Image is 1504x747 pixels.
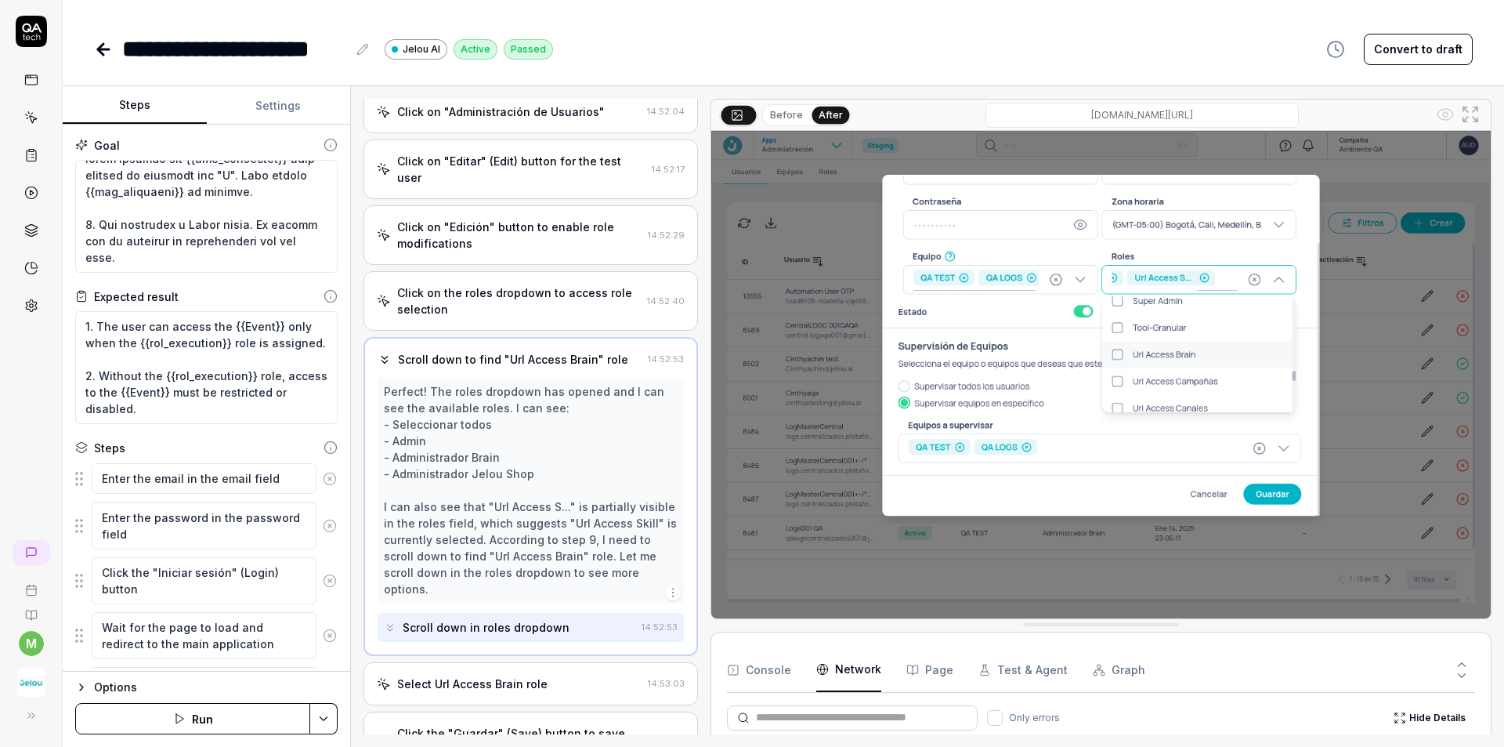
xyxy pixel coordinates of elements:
div: Active [454,39,497,60]
button: m [19,631,44,656]
button: Hide Details [1384,705,1475,731]
button: After [812,106,850,123]
time: 14:52:53 [648,354,684,364]
div: Click on "Editar" (Edit) button for the test user [397,153,645,186]
a: Book a call with us [6,571,56,597]
button: Console [727,648,791,692]
span: Jelou AI [403,42,440,56]
div: Suggestions [75,462,338,495]
time: 14:53:03 [648,678,685,689]
button: Run [75,703,310,734]
button: Convert to draft [1364,34,1473,65]
button: Settings [207,87,351,125]
time: 14:52:29 [648,230,685,241]
button: View version history [1317,34,1354,65]
button: Show all interative elements [1433,102,1458,127]
div: Perfect! The roles dropdown has opened and I can see the available roles. I can see: - Selecciona... [384,383,678,597]
button: Before [764,107,809,124]
button: Jelou AI Logo [6,656,56,700]
div: Steps [94,440,125,456]
button: Options [75,678,338,697]
div: Click on "Edición" button to enable role modifications [397,219,642,252]
div: Click on "Administración de Usuarios" [397,103,605,120]
button: Remove step [316,510,343,542]
div: Scroll down in roles dropdown [403,619,569,636]
time: 14:52:17 [652,164,685,175]
button: Remove step [316,620,343,651]
a: Jelou AI [385,38,447,60]
span: Only errors [1009,711,1060,725]
button: Graph [1093,648,1145,692]
button: Open in full screen [1458,102,1483,127]
div: Options [94,678,338,697]
button: Page [906,648,953,692]
a: New conversation [13,540,50,565]
div: Goal [94,137,120,154]
div: Suggestions [75,502,338,550]
div: Passed [504,39,553,60]
button: Test & Agent [978,648,1068,692]
div: Suggestions [75,666,338,715]
div: Click on the roles dropdown to access role selection [397,285,641,317]
div: Select Url Access Brain role [397,676,548,692]
a: Documentation [6,597,56,622]
button: Network [816,648,881,692]
div: Suggestions [75,611,338,660]
button: Remove step [316,463,343,495]
button: Steps [63,87,207,125]
time: 14:52:04 [647,106,685,117]
button: Remove step [316,565,343,597]
img: Jelou AI Logo [17,669,45,697]
div: Scroll down to find "Url Access Brain" role [398,351,628,368]
div: Expected result [94,288,179,305]
time: 14:52:53 [642,622,678,633]
button: Scroll down in roles dropdown14:52:53 [378,613,684,642]
img: Screenshot [711,131,1491,618]
time: 14:52:40 [647,296,685,306]
div: Suggestions [75,557,338,605]
button: Only errors [987,710,1003,726]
